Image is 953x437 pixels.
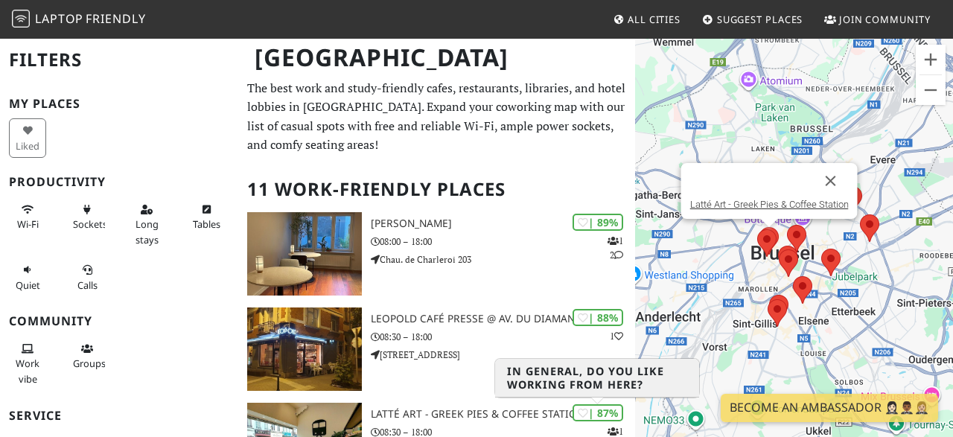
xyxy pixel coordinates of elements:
[9,336,46,391] button: Work vibe
[916,75,946,105] button: Uitzoomen
[371,313,636,325] h3: Leopold Café Presse @ Av. du Diamant
[610,329,623,343] p: 1
[628,13,681,26] span: All Cities
[17,217,39,231] span: Stable Wi-Fi
[689,199,848,210] a: Latté Art - Greek Pies & Coffee Station
[818,6,937,33] a: Join Community
[573,309,623,326] div: | 88%
[247,212,362,296] img: Jackie
[9,97,229,111] h3: My Places
[247,307,362,391] img: Leopold Café Presse @ Av. du Diamant
[188,197,225,237] button: Tables
[77,278,98,292] span: Video/audio calls
[128,197,165,252] button: Long stays
[573,214,623,231] div: | 89%
[9,175,229,189] h3: Productivity
[136,217,159,246] span: Long stays
[73,217,107,231] span: Power sockets
[371,252,636,267] p: Chau. de Charleroi 203
[9,409,229,423] h3: Service
[12,10,30,28] img: LaptopFriendly
[371,408,636,421] h3: Latté Art - Greek Pies & Coffee Station
[238,307,635,391] a: Leopold Café Presse @ Av. du Diamant | 88% 1 Leopold Café Presse @ Av. du Diamant 08:30 – 18:00 [...
[607,6,686,33] a: All Cities
[12,7,146,33] a: LaptopFriendly LaptopFriendly
[73,357,106,370] span: Group tables
[608,234,623,262] p: 1 2
[9,197,46,237] button: Wi-Fi
[247,79,626,155] p: The best work and study-friendly cafes, restaurants, libraries, and hotel lobbies in [GEOGRAPHIC_...
[68,197,106,237] button: Sockets
[86,10,145,27] span: Friendly
[916,45,946,74] button: Inzoomen
[812,163,848,199] button: Sluiten
[16,278,40,292] span: Quiet
[371,217,636,230] h3: [PERSON_NAME]
[35,10,83,27] span: Laptop
[573,404,623,421] div: | 87%
[9,258,46,297] button: Quiet
[717,13,803,26] span: Suggest Places
[839,13,931,26] span: Join Community
[9,37,229,83] h2: Filters
[495,359,699,398] h3: In general, do you like working from here?
[696,6,809,33] a: Suggest Places
[68,336,106,376] button: Groups
[9,314,229,328] h3: Community
[243,37,632,78] h1: [GEOGRAPHIC_DATA]
[371,348,636,362] p: [STREET_ADDRESS]
[247,167,626,212] h2: 11 Work-Friendly Places
[68,258,106,297] button: Calls
[193,217,220,231] span: Work-friendly tables
[371,235,636,249] p: 08:00 – 18:00
[238,212,635,296] a: Jackie | 89% 12 [PERSON_NAME] 08:00 – 18:00 Chau. de Charleroi 203
[16,357,39,385] span: People working
[371,330,636,344] p: 08:30 – 18:00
